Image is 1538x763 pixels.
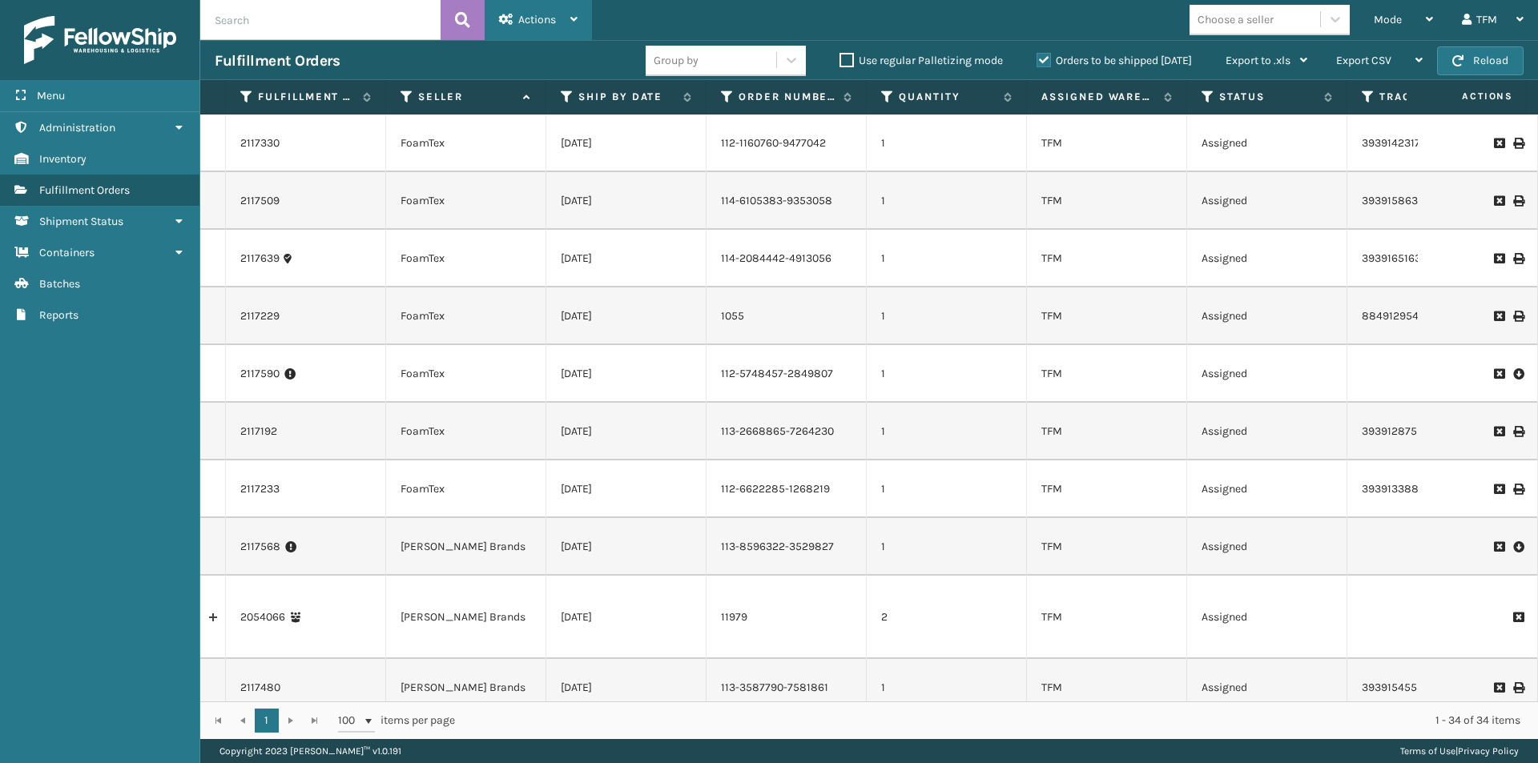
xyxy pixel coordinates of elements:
[1513,195,1523,207] i: Print Label
[1513,138,1523,149] i: Print Label
[867,576,1027,659] td: 2
[386,287,546,345] td: FoamTex
[386,172,546,230] td: FoamTex
[707,172,867,230] td: 114-6105383-9353058
[240,193,280,209] a: 2117509
[39,215,123,228] span: Shipment Status
[654,52,699,69] div: Group by
[37,89,65,102] span: Menu
[240,135,280,151] a: 2117330
[1494,195,1504,207] i: Request to Be Cancelled
[546,287,707,345] td: [DATE]
[867,172,1027,230] td: 1
[1362,681,1437,694] a: 393915455386
[39,277,80,291] span: Batches
[707,659,867,717] td: 113-3587790-7581861
[707,576,867,659] td: 11979
[1187,403,1347,460] td: Assigned
[867,403,1027,460] td: 1
[338,709,455,733] span: items per page
[1037,54,1192,67] label: Orders to be shipped [DATE]
[386,518,546,576] td: [PERSON_NAME] Brands
[477,713,1520,729] div: 1 - 34 of 34 items
[39,308,79,322] span: Reports
[707,518,867,576] td: 113-8596322-3529827
[707,403,867,460] td: 113-2668865-7264230
[546,172,707,230] td: [DATE]
[1362,194,1438,207] a: 393915863834
[1513,539,1523,555] i: Pull Label
[546,230,707,287] td: [DATE]
[1187,460,1347,518] td: Assigned
[1494,138,1504,149] i: Request to Be Cancelled
[1187,518,1347,576] td: Assigned
[899,90,996,104] label: Quantity
[1362,251,1432,265] a: 393916516377
[867,114,1027,172] td: 1
[1187,114,1347,172] td: Assigned
[1226,54,1290,67] span: Export to .xls
[1513,682,1523,693] i: Print Label
[1027,403,1187,460] td: TFM
[578,90,675,104] label: Ship By Date
[1187,659,1347,717] td: Assigned
[39,152,87,166] span: Inventory
[24,16,176,64] img: logo
[707,460,867,518] td: 112-6622285-1268219
[386,114,546,172] td: FoamTex
[707,345,867,403] td: 112-5748457-2849807
[1027,230,1187,287] td: TFM
[1336,54,1391,67] span: Export CSV
[1513,484,1523,495] i: Print Label
[1494,682,1504,693] i: Request to Be Cancelled
[240,424,277,440] a: 2117192
[240,680,280,696] a: 2117480
[546,659,707,717] td: [DATE]
[1219,90,1316,104] label: Status
[1458,745,1519,757] a: Privacy Policy
[1187,230,1347,287] td: Assigned
[1198,11,1274,28] div: Choose a seller
[1494,484,1504,495] i: Request to Be Cancelled
[386,576,546,659] td: [PERSON_NAME] Brands
[1494,368,1504,379] i: Request to Be Cancelled
[1513,366,1523,382] i: Pull Label
[39,183,130,197] span: Fulfillment Orders
[386,460,546,518] td: FoamTex
[1400,745,1455,757] a: Terms of Use
[1362,136,1433,150] a: 393914231766
[240,539,280,555] a: 2117568
[1027,172,1187,230] td: TFM
[518,13,556,26] span: Actions
[546,576,707,659] td: [DATE]
[1374,13,1402,26] span: Mode
[867,345,1027,403] td: 1
[1513,612,1523,623] i: Request to Be Cancelled
[1513,426,1523,437] i: Print Label
[546,518,707,576] td: [DATE]
[39,246,95,259] span: Containers
[839,54,1003,67] label: Use regular Palletizing mode
[1494,253,1504,264] i: Request to Be Cancelled
[867,230,1027,287] td: 1
[386,403,546,460] td: FoamTex
[867,460,1027,518] td: 1
[219,739,401,763] p: Copyright 2023 [PERSON_NAME]™ v 1.0.191
[1494,541,1504,552] i: Request to Be Cancelled
[240,308,280,324] a: 2117229
[1437,46,1524,75] button: Reload
[39,121,115,135] span: Administration
[1041,90,1156,104] label: Assigned Warehouse
[546,403,707,460] td: [DATE]
[707,230,867,287] td: 114-2084442-4913056
[1027,460,1187,518] td: TFM
[1027,576,1187,659] td: TFM
[418,90,515,104] label: Seller
[1187,172,1347,230] td: Assigned
[240,251,280,267] a: 2117639
[1187,576,1347,659] td: Assigned
[240,366,280,382] a: 2117590
[386,659,546,717] td: [PERSON_NAME] Brands
[1494,426,1504,437] i: Request to Be Cancelled
[1027,659,1187,717] td: TFM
